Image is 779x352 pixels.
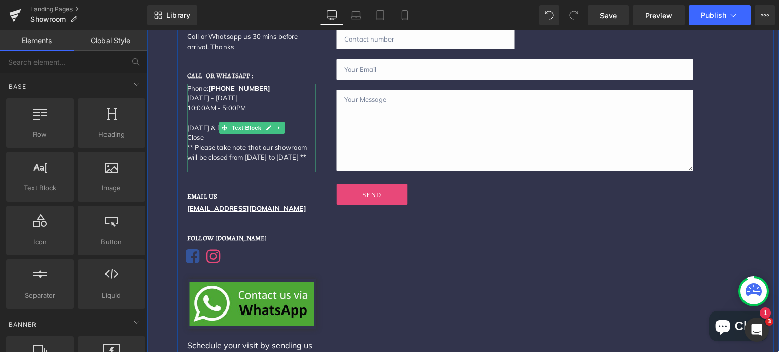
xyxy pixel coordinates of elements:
[320,5,344,25] a: Desktop
[81,129,142,140] span: Heading
[559,281,624,314] inbox-online-store-chat: Shopify online store chat
[9,183,70,193] span: Text Block
[74,30,147,51] a: Global Style
[81,183,142,193] span: Image
[41,41,107,50] font: CALL OR WHATSAPP :
[81,237,142,247] span: Button
[30,5,147,13] a: Landing Pages
[539,5,559,25] button: Undo
[645,10,672,21] span: Preview
[8,82,27,91] span: Base
[41,174,160,182] u: [EMAIL_ADDRESS][DOMAIN_NAME]
[190,153,261,174] button: Send
[9,290,70,301] span: Separator
[563,5,584,25] button: Redo
[41,203,121,212] font: FOLLOW [DOMAIN_NAME]
[9,237,70,247] span: Icon
[8,320,38,329] span: Banner
[41,113,160,131] span: ** Please take note that our showroom will be closed from [DATE] to [DATE] **
[344,5,368,25] a: Laptop
[745,318,769,342] iframe: Intercom live chat
[600,10,617,21] span: Save
[41,93,80,101] span: [DATE] & PH
[41,103,57,111] span: Close
[41,54,62,62] font: Phone:
[689,5,751,25] button: Publish
[30,15,66,23] span: Showroom
[41,63,91,71] span: [DATE] - [DATE]
[41,162,70,170] font: EMAIL US
[41,2,151,20] font: Call or Whatsapp us 30 mins before arrival. Thanks
[701,11,726,19] span: Publish
[765,318,773,326] span: 3
[41,309,169,348] p: Schedule your visit by sending us a message on WhatsApp and we will be in touch with you soon!
[81,290,142,301] span: Liquid
[147,5,197,25] a: New Library
[393,5,417,25] a: Mobile
[755,5,775,25] button: More
[62,54,124,62] b: [PHONE_NUMBER]
[83,91,117,103] span: Text Block
[9,129,70,140] span: Row
[633,5,685,25] a: Preview
[41,73,99,82] span: 10:00AM - 5:00PM
[190,29,546,49] input: Your Email
[368,5,393,25] a: Tablet
[127,91,138,103] a: Expand / Collapse
[166,11,190,20] span: Library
